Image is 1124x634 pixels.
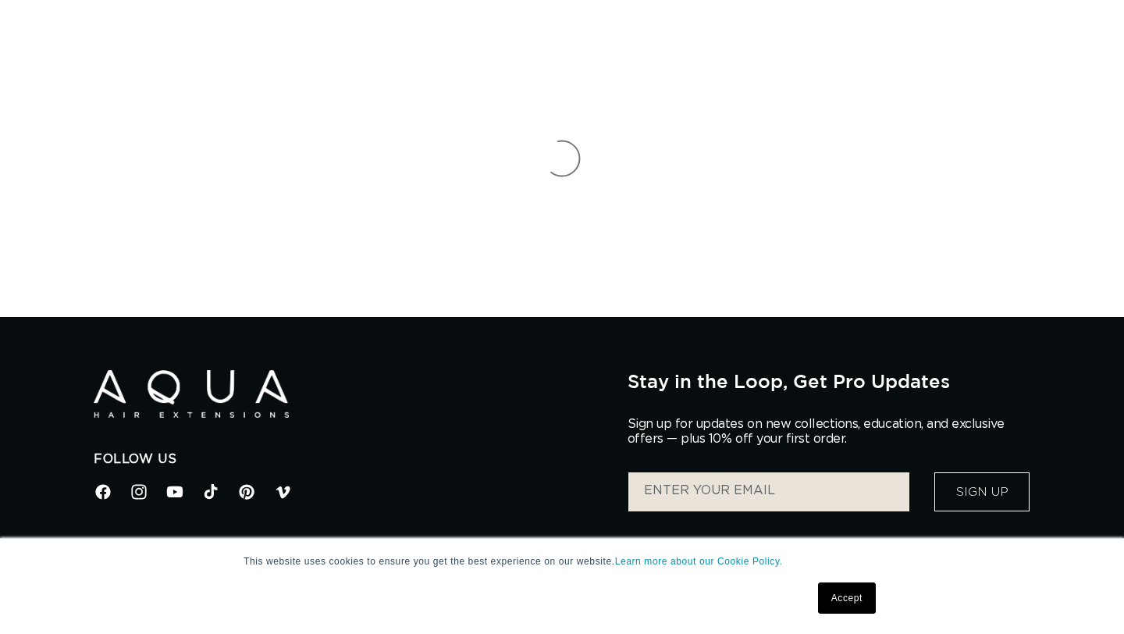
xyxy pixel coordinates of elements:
[628,370,1030,392] h2: Stay in the Loop, Get Pro Updates
[628,472,909,511] input: ENTER YOUR EMAIL
[628,417,1018,447] p: Sign up for updates on new collections, education, and exclusive offers — plus 10% off your first...
[615,556,783,567] a: Learn more about our Cookie Policy.
[94,370,289,418] img: Aqua Hair Extensions
[94,451,604,468] h2: Follow Us
[628,537,1030,571] p: By subscribing, you agree to receive marketing emails from AQUA Hair Extensions. You may unsubscr...
[934,472,1030,511] button: Sign Up
[244,554,880,568] p: This website uses cookies to ensure you get the best experience on our website.
[818,582,876,614] a: Accept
